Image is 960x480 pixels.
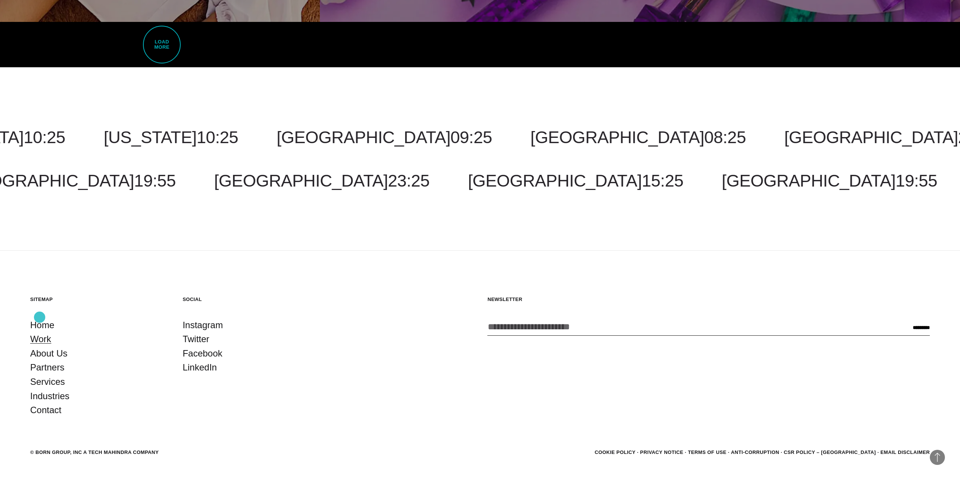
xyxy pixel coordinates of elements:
[640,449,684,455] a: Privacy Notice
[183,296,320,303] h5: Social
[30,296,167,303] h5: Sitemap
[134,171,175,190] span: 19:55
[30,375,65,389] a: Services
[24,128,65,147] span: 10:25
[930,450,945,465] button: Back to Top
[214,171,430,190] a: [GEOGRAPHIC_DATA]23:25
[530,128,746,147] a: [GEOGRAPHIC_DATA]08:25
[450,128,492,147] span: 09:25
[30,360,65,375] a: Partners
[731,449,779,455] a: Anti-Corruption
[388,171,429,190] span: 23:25
[183,332,209,346] a: Twitter
[880,449,930,455] a: Email Disclaimer
[594,449,635,455] a: Cookie Policy
[30,346,68,361] a: About Us
[468,171,684,190] a: [GEOGRAPHIC_DATA]15:25
[30,403,61,417] a: Contact
[143,26,181,63] span: Load More
[30,389,69,403] a: Industries
[642,171,683,190] span: 15:25
[688,449,727,455] a: Terms of Use
[895,171,937,190] span: 19:55
[704,128,746,147] span: 08:25
[276,128,492,147] a: [GEOGRAPHIC_DATA]09:25
[722,171,937,190] a: [GEOGRAPHIC_DATA]19:55
[183,360,217,375] a: LinkedIn
[30,318,54,332] a: Home
[784,449,876,455] a: CSR POLICY – [GEOGRAPHIC_DATA]
[30,449,159,456] div: © BORN GROUP, INC A Tech Mahindra Company
[487,296,930,303] h5: Newsletter
[104,128,238,147] a: [US_STATE]10:25
[183,346,222,361] a: Facebook
[30,332,51,346] a: Work
[183,318,223,332] a: Instagram
[197,128,238,147] span: 10:25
